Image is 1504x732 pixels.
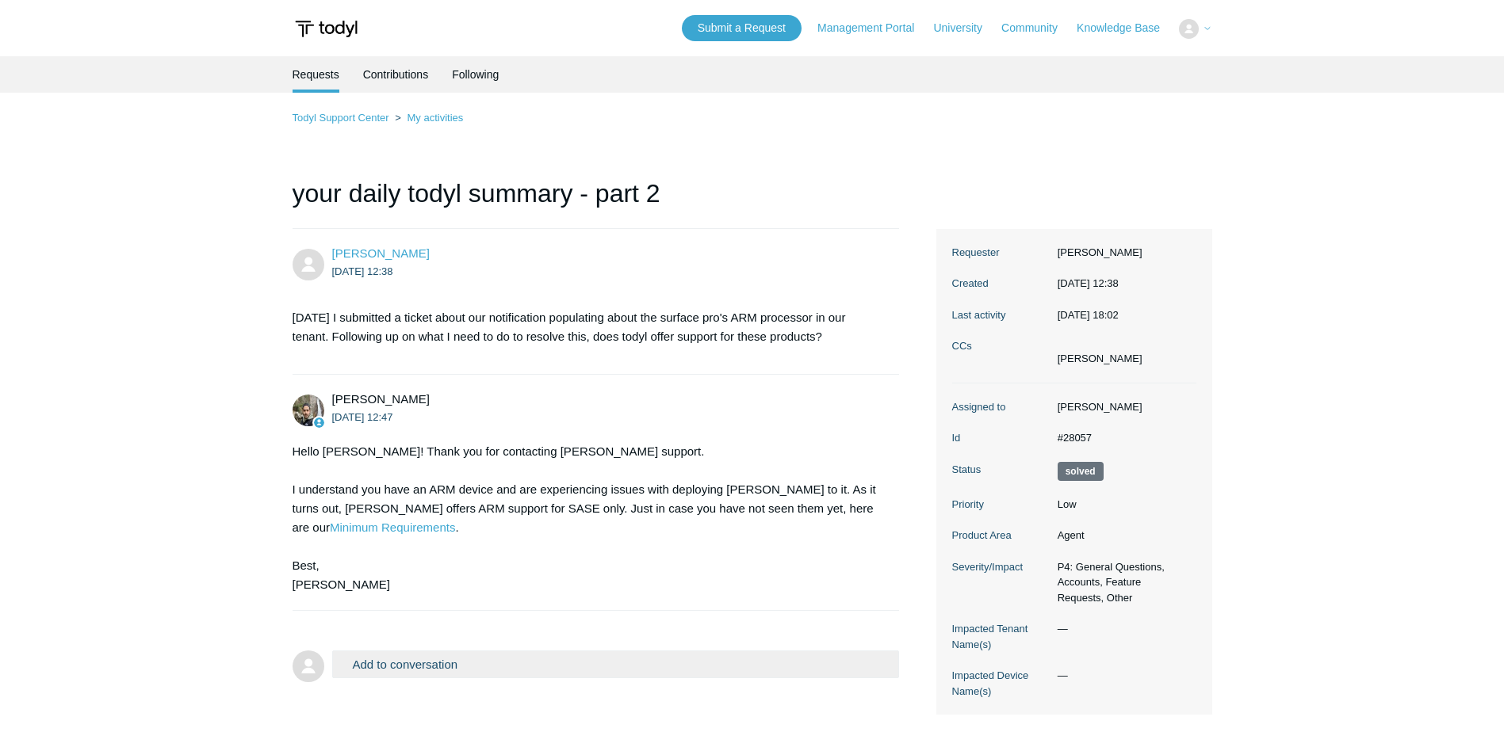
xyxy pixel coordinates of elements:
[1001,20,1073,36] a: Community
[293,112,392,124] li: Todyl Support Center
[332,246,430,260] span: Alic Russell
[952,307,1050,323] dt: Last activity
[293,14,360,44] img: Todyl Support Center Help Center home page
[293,112,389,124] a: Todyl Support Center
[1058,351,1142,367] li: Alic Russell
[952,559,1050,575] dt: Severity/Impact
[1058,277,1119,289] time: 2025-09-11T12:38:39+00:00
[952,399,1050,415] dt: Assigned to
[817,20,930,36] a: Management Portal
[363,56,429,93] a: Contributions
[332,650,900,678] button: Add to conversation
[1050,559,1196,606] dd: P4: General Questions, Accounts, Feature Requests, Other
[332,392,430,406] span: Michael Tjader
[1050,245,1196,261] dd: [PERSON_NAME]
[952,462,1050,478] dt: Status
[952,276,1050,292] dt: Created
[293,442,884,594] div: Hello [PERSON_NAME]! Thank you for contacting [PERSON_NAME] support. I understand you have an ARM...
[1050,497,1196,513] dd: Low
[332,265,393,277] time: 2025-09-11T12:38:39Z
[952,338,1050,354] dt: CCs
[1058,309,1119,321] time: 2025-09-18T18:02:27+00:00
[392,112,463,124] li: My activities
[293,174,900,229] h1: your daily todyl summary - part 2
[952,528,1050,543] dt: Product Area
[407,112,463,124] a: My activities
[682,15,802,41] a: Submit a Request
[1050,621,1196,637] dd: —
[952,668,1050,699] dt: Impacted Device Name(s)
[1050,528,1196,543] dd: Agent
[1077,20,1176,36] a: Knowledge Base
[952,245,1050,261] dt: Requester
[1050,668,1196,684] dd: —
[952,497,1050,513] dt: Priority
[332,246,430,260] a: [PERSON_NAME]
[1050,399,1196,415] dd: [PERSON_NAME]
[293,308,884,346] p: [DATE] I submitted a ticket about our notification populating about the surface pro's ARM process...
[1058,462,1104,481] span: This request has been solved
[332,411,393,423] time: 2025-09-11T12:47:18Z
[452,56,499,93] a: Following
[933,20,997,36] a: University
[952,621,1050,652] dt: Impacted Tenant Name(s)
[1050,430,1196,446] dd: #28057
[330,520,455,534] a: Minimum Requirements
[952,430,1050,446] dt: Id
[293,56,339,93] li: Requests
